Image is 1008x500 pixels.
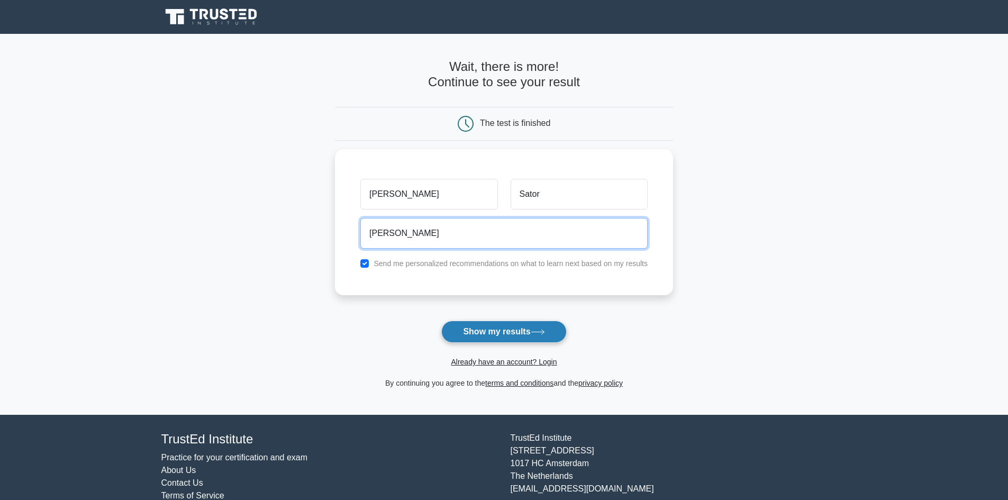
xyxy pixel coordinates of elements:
input: First name [360,179,497,210]
a: About Us [161,466,196,475]
a: privacy policy [578,379,623,387]
a: Already have an account? Login [451,358,557,366]
label: Send me personalized recommendations on what to learn next based on my results [374,259,648,268]
div: By continuing you agree to the and the [329,377,679,389]
input: Email [360,218,648,249]
div: The test is finished [480,119,550,128]
h4: TrustEd Institute [161,432,498,447]
h4: Wait, there is more! Continue to see your result [335,59,673,90]
button: Show my results [441,321,566,343]
a: Terms of Service [161,491,224,500]
a: terms and conditions [485,379,553,387]
input: Last name [511,179,648,210]
a: Contact Us [161,478,203,487]
a: Practice for your certification and exam [161,453,308,462]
